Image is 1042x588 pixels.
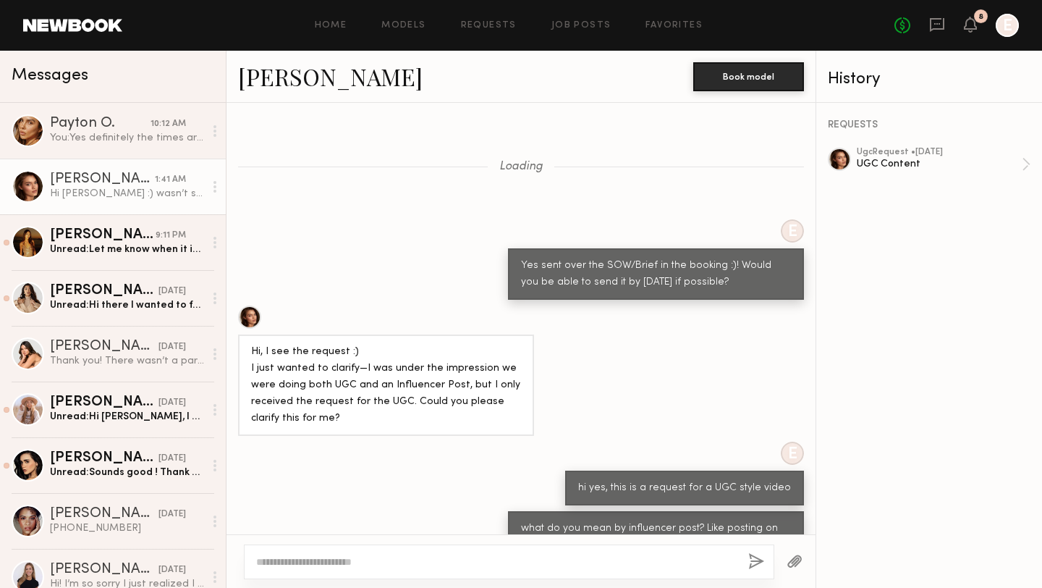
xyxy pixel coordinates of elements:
[158,452,186,466] div: [DATE]
[156,229,186,243] div: 9:11 PM
[50,521,204,535] div: [PHONE_NUMBER]
[158,285,186,298] div: [DATE]
[155,173,186,187] div: 1:41 AM
[50,354,204,368] div: Thank you! There wasn’t a parking assistant when I went to get my car so I wasn’t able to get a r...
[828,71,1030,88] div: History
[578,480,791,497] div: hi yes, this is a request for a UGC style video
[50,243,204,256] div: Unread: Let me know when it is shipped!
[521,258,791,291] div: Yes sent over the SOW/Brief in the booking :)! Would you be able to send it by [DATE] if possible?
[251,344,521,427] div: Hi, I see the request :) I just wanted to clarify—I was under the impression we were doing both U...
[50,172,155,187] div: [PERSON_NAME]
[693,62,804,91] button: Book model
[551,21,611,30] a: Job Posts
[857,148,1030,181] a: ugcRequest •[DATE]UGC Content
[50,117,151,131] div: Payton O.
[828,120,1030,130] div: REQUESTS
[693,70,804,82] a: Book model
[238,61,423,92] a: [PERSON_NAME]
[50,131,204,145] div: You: Yes definitely the times are correct! It's showing $75 instead of $50 for the 20 min. Are yo...
[50,284,158,298] div: [PERSON_NAME]
[50,451,158,466] div: [PERSON_NAME]
[645,21,703,30] a: Favorites
[857,148,1022,157] div: ugc Request • [DATE]
[50,228,156,243] div: [PERSON_NAME]
[50,395,158,410] div: [PERSON_NAME]
[521,521,791,554] div: what do you mean by influencer post? Like posting on your end?
[857,157,1022,171] div: UGC Content
[50,563,158,577] div: [PERSON_NAME]
[499,161,543,173] span: Loading
[978,13,983,21] div: 8
[996,14,1019,37] a: E
[50,298,204,312] div: Unread: Hi there I wanted to follow up
[158,340,186,354] div: [DATE]
[461,21,517,30] a: Requests
[50,507,158,521] div: [PERSON_NAME]
[50,340,158,354] div: [PERSON_NAME]
[381,21,425,30] a: Models
[50,187,204,201] div: Hi [PERSON_NAME] :) wasn’t sure what video you preferred so I edited out the packaging on all of ...
[50,410,204,424] div: Unread: Hi [PERSON_NAME], I had a great time meeting you [DATE]! Just wanted to know if there was...
[158,396,186,410] div: [DATE]
[315,21,347,30] a: Home
[158,563,186,577] div: [DATE]
[151,117,186,131] div: 10:12 AM
[50,466,204,479] div: Unread: Sounds good ! Thank you :)
[12,67,88,84] span: Messages
[158,508,186,521] div: [DATE]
